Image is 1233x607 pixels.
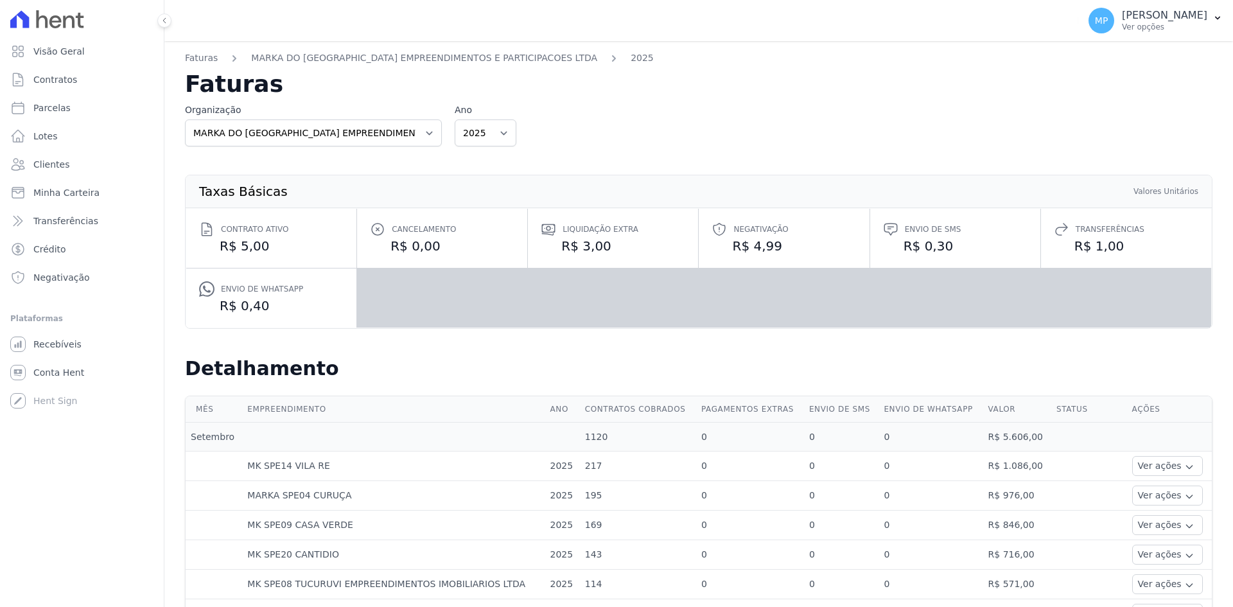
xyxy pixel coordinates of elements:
h2: Faturas [185,73,1212,96]
td: 0 [696,570,804,599]
th: Taxas Básicas [198,186,288,197]
a: Parcelas [5,95,159,121]
a: Conta Hent [5,360,159,385]
td: 0 [879,540,983,570]
button: Ver ações [1132,486,1203,506]
th: Valor [983,396,1051,423]
a: Transferências [5,208,159,234]
span: Lotes [33,130,58,143]
td: 0 [804,540,879,570]
dd: R$ 0,30 [883,237,1027,255]
a: Minha Carteira [5,180,159,206]
td: 2025 [545,481,580,511]
td: MARKA SPE04 CURUÇA [242,481,545,511]
th: Contratos cobrados [580,396,696,423]
td: MK SPE09 CASA VERDE [242,511,545,540]
td: 143 [580,540,696,570]
td: 217 [580,452,696,481]
td: 2025 [545,452,580,481]
td: 1120 [580,423,696,452]
a: Contratos [5,67,159,92]
a: Faturas [185,51,218,65]
td: R$ 716,00 [983,540,1051,570]
td: 169 [580,511,696,540]
td: 0 [696,452,804,481]
nav: Breadcrumb [185,51,1212,73]
td: 195 [580,481,696,511]
button: Ver ações [1132,574,1203,594]
td: R$ 1.086,00 [983,452,1051,481]
a: Recebíveis [5,331,159,357]
td: 0 [696,511,804,540]
button: MP [PERSON_NAME] Ver opções [1078,3,1233,39]
td: 2025 [545,511,580,540]
th: Mês [186,396,242,423]
td: 0 [804,511,879,540]
td: 0 [696,481,804,511]
div: Plataformas [10,311,153,326]
th: Status [1051,396,1127,423]
td: MK SPE14 VILA RE [242,452,545,481]
th: Ações [1127,396,1212,423]
span: Minha Carteira [33,186,100,199]
button: Ver ações [1132,515,1203,535]
span: Transferências [1076,223,1144,236]
td: 0 [879,452,983,481]
td: 0 [879,423,983,452]
th: Valores Unitários [1133,186,1199,197]
a: Lotes [5,123,159,149]
span: Conta Hent [33,366,84,379]
a: Crédito [5,236,159,262]
a: Visão Geral [5,39,159,64]
p: Ver opções [1122,22,1207,32]
a: Negativação [5,265,159,290]
dd: R$ 5,00 [199,237,344,255]
th: Ano [545,396,580,423]
span: Recebíveis [33,338,82,351]
td: 0 [696,423,804,452]
td: 0 [879,511,983,540]
th: Pagamentos extras [696,396,804,423]
td: 114 [580,570,696,599]
label: Organização [185,103,442,117]
button: Ver ações [1132,456,1203,476]
dd: R$ 3,00 [541,237,685,255]
td: 0 [696,540,804,570]
td: R$ 5.606,00 [983,423,1051,452]
span: Clientes [33,158,69,171]
th: Envio de Whatsapp [879,396,983,423]
h2: Detalhamento [185,357,1212,380]
span: Transferências [33,215,98,227]
button: Ver ações [1132,545,1203,565]
td: 0 [804,570,879,599]
dd: R$ 0,00 [370,237,514,255]
span: Visão Geral [33,45,85,58]
td: 0 [879,481,983,511]
a: MARKA DO [GEOGRAPHIC_DATA] EMPREENDIMENTOS E PARTICIPACOES LTDA [251,51,597,65]
td: MK SPE08 TUCURUVI EMPREENDIMENTOS IMOBILIARIOS LTDA [242,570,545,599]
td: 2025 [545,570,580,599]
td: 0 [804,452,879,481]
label: Ano [455,103,516,117]
span: Negativação [733,223,788,236]
a: Clientes [5,152,159,177]
span: Cancelamento [392,223,456,236]
span: Crédito [33,243,66,256]
a: 2025 [631,51,654,65]
span: Parcelas [33,101,71,114]
th: Empreendimento [242,396,545,423]
dd: R$ 1,00 [1054,237,1198,255]
p: [PERSON_NAME] [1122,9,1207,22]
span: Liquidação extra [563,223,638,236]
td: 0 [804,481,879,511]
dd: R$ 0,40 [199,297,344,315]
td: R$ 571,00 [983,570,1051,599]
td: 0 [879,570,983,599]
td: MK SPE20 CANTIDIO [242,540,545,570]
td: 0 [804,423,879,452]
th: Envio de SMS [804,396,879,423]
span: Contrato ativo [221,223,288,236]
span: Contratos [33,73,77,86]
span: Negativação [33,271,90,284]
td: R$ 846,00 [983,511,1051,540]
